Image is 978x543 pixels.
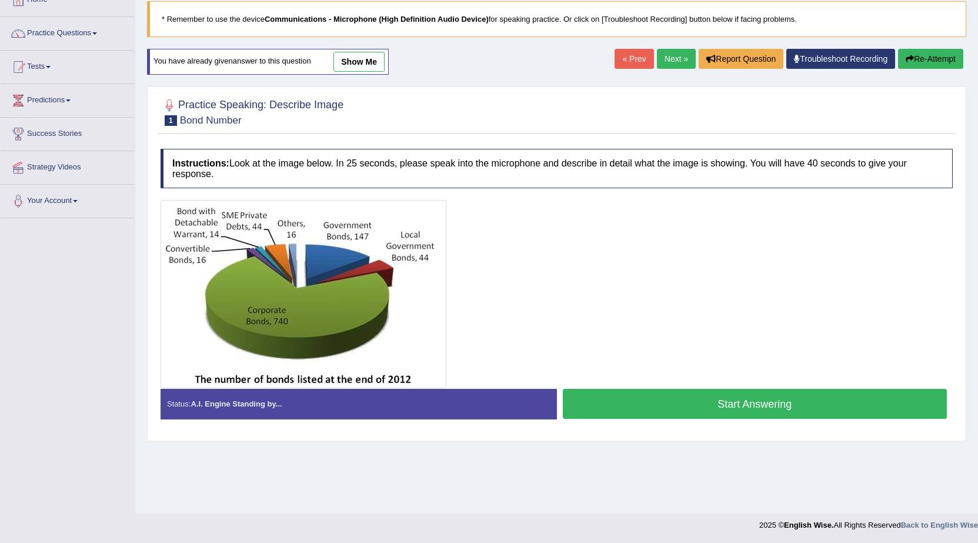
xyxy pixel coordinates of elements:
a: « Prev [615,49,653,69]
strong: A.I. Engine Standing by... [191,399,282,408]
button: Start Answering [563,389,947,419]
a: show me [333,52,385,72]
a: Your Account [1,185,135,214]
div: Status: [161,389,557,419]
div: You have already given answer to this question [147,49,389,75]
a: Back to English Wise [901,521,978,529]
button: Report Question [699,49,783,69]
a: Troubleshoot Recording [786,49,895,69]
button: Re-Attempt [898,49,963,69]
a: Practice Questions [1,17,135,46]
blockquote: * Remember to use the device for speaking practice. Or click on [Troubleshoot Recording] button b... [147,1,966,37]
a: Predictions [1,84,135,114]
a: Strategy Videos [1,151,135,181]
b: Communications - Microphone (High Definition Audio Device) [265,15,489,24]
h4: Look at the image below. In 25 seconds, please speak into the microphone and describe in detail w... [161,149,953,188]
h2: Practice Speaking: Describe Image [161,96,343,126]
small: Bond Number [180,115,242,126]
strong: English Wise. [784,521,833,529]
a: Next » [657,49,696,69]
div: 2025 © All Rights Reserved [759,514,978,531]
span: 1 [165,115,177,126]
a: Tests [1,51,135,80]
b: Instructions: [172,158,229,168]
a: Success Stories [1,118,135,147]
